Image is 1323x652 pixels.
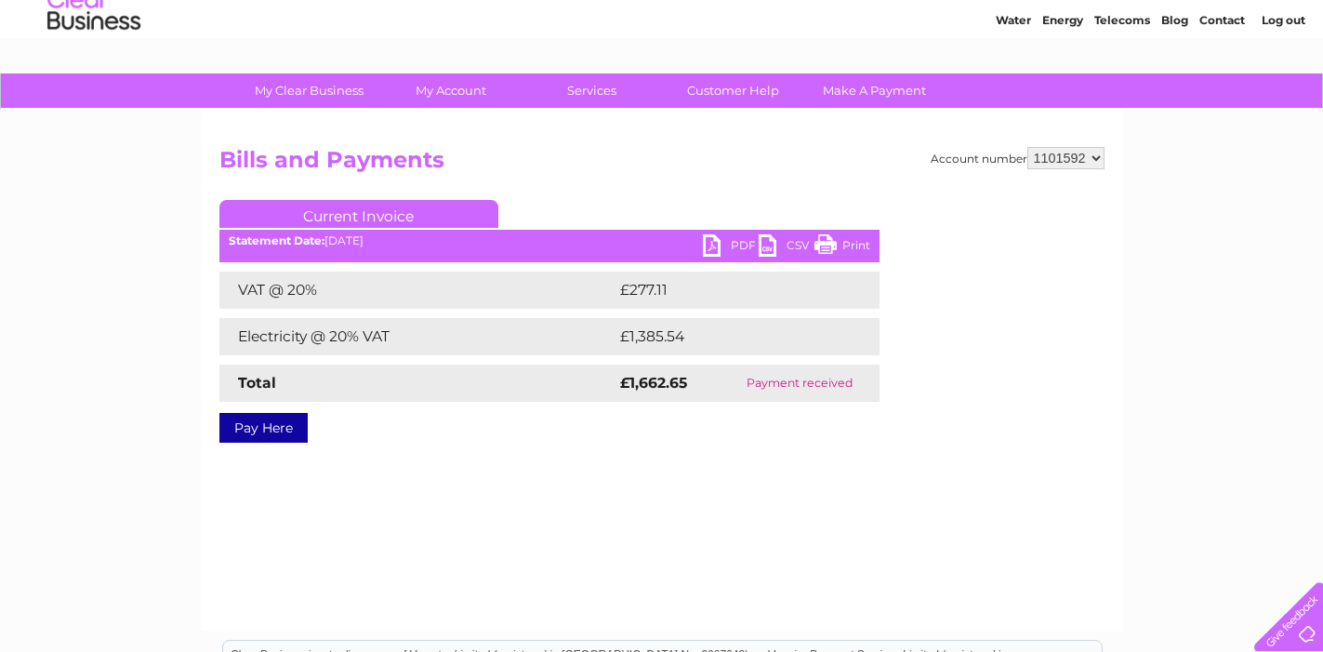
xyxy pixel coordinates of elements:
[721,365,880,402] td: Payment received
[620,374,687,392] strong: £1,662.65
[759,234,814,261] a: CSV
[219,318,615,355] td: Electricity @ 20% VAT
[931,147,1105,169] div: Account number
[229,233,324,247] b: Statement Date:
[219,272,615,309] td: VAT @ 20%
[219,234,880,247] div: [DATE]
[219,200,498,228] a: Current Invoice
[219,413,308,443] a: Pay Here
[972,9,1101,33] a: 0333 014 3131
[232,73,386,108] a: My Clear Business
[615,318,850,355] td: £1,385.54
[238,374,276,392] strong: Total
[996,79,1031,93] a: Water
[656,73,810,108] a: Customer Help
[615,272,842,309] td: £277.11
[46,48,141,105] img: logo.png
[515,73,668,108] a: Services
[1161,79,1188,93] a: Blog
[1199,79,1245,93] a: Contact
[703,234,759,261] a: PDF
[1094,79,1150,93] a: Telecoms
[1042,79,1083,93] a: Energy
[223,10,1102,90] div: Clear Business is a trading name of Verastar Limited (registered in [GEOGRAPHIC_DATA] No. 3667643...
[374,73,527,108] a: My Account
[798,73,951,108] a: Make A Payment
[814,234,870,261] a: Print
[1262,79,1305,93] a: Log out
[219,147,1105,182] h2: Bills and Payments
